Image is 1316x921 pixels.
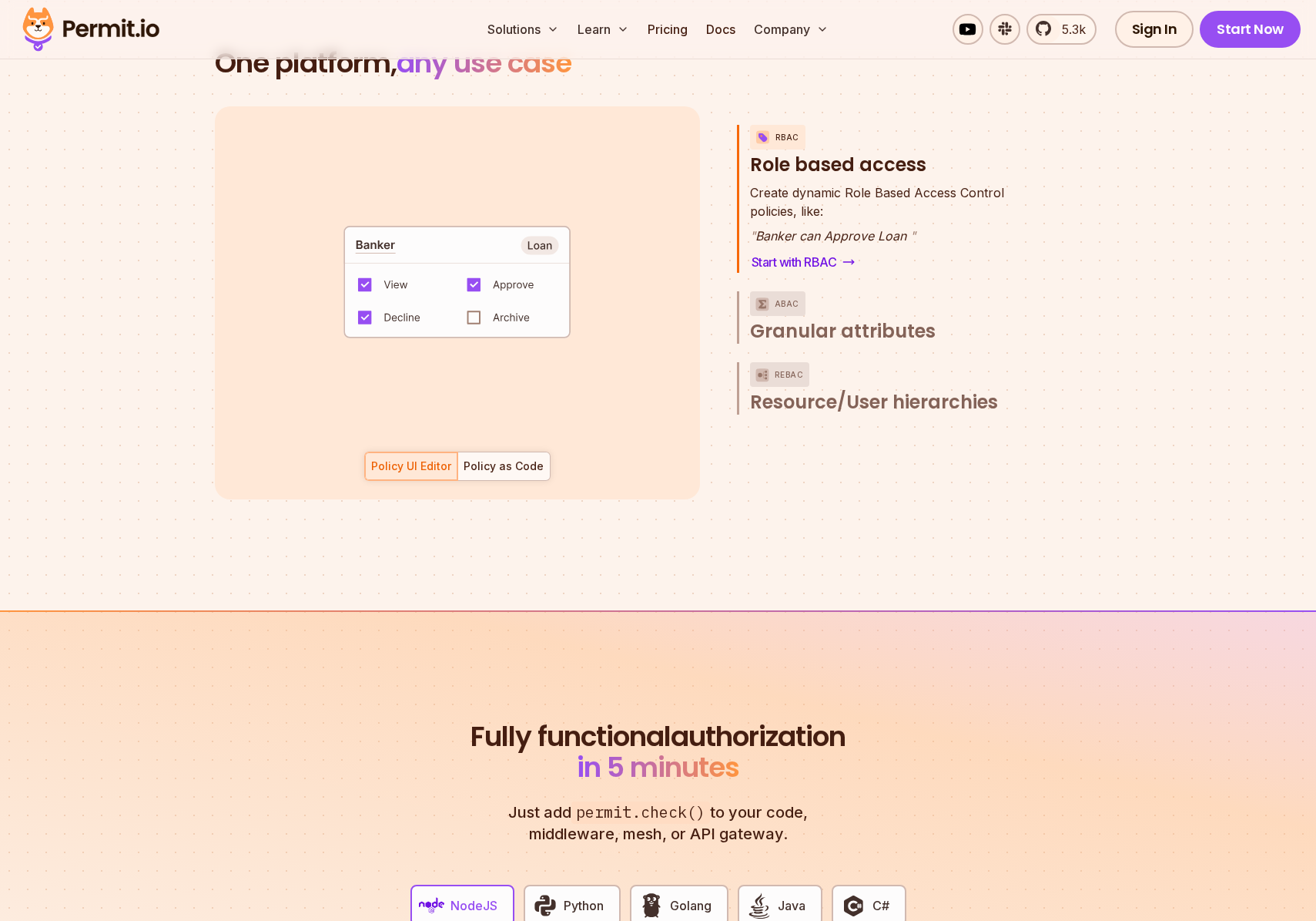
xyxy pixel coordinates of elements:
[750,390,998,415] span: Resource/User hierarchies
[750,319,936,344] span: Granular attributes
[397,43,571,82] span: any use case
[1115,11,1194,48] a: Sign In
[1200,11,1301,48] a: Start Now
[464,459,544,474] div: Policy as Code
[750,227,1004,245] p: Banker can Approve Loan
[564,896,604,915] span: Python
[470,721,671,752] span: Fully functional
[15,3,166,55] img: Permit logo
[450,896,497,915] span: NodeJS
[700,14,742,45] a: Docs
[750,291,1037,344] button: ABACGranular attributes
[457,452,551,481] button: Policy as Code
[840,892,866,919] img: C#
[215,48,1102,79] h2: One platform,
[577,748,739,787] span: in 5 minutes
[750,251,857,273] a: Start with RBAC
[670,896,712,915] span: Golang
[641,14,694,45] a: Pricing
[638,892,665,919] img: Golang
[467,721,849,783] h2: authorization
[1053,20,1086,39] span: 5.3k
[492,802,825,845] p: Just add to your code, middleware, mesh, or API gateway.
[775,291,799,316] p: ABAC
[910,228,916,244] span: "
[750,183,1037,273] div: RBACRole based access
[750,362,1037,415] button: ReBACResource/User hierarchies
[1026,14,1097,45] a: 5.3k
[775,362,804,387] p: ReBAC
[746,892,772,919] img: Java
[419,892,445,919] img: NodeJS
[571,802,710,824] span: permit.check()
[750,183,1004,202] span: Create dynamic Role Based Access Control
[748,14,835,45] button: Company
[750,183,1004,220] p: policies, like:
[778,896,805,915] span: Java
[571,14,635,45] button: Learn
[872,896,889,915] span: C#
[481,14,565,45] button: Solutions
[750,228,755,244] span: "
[532,892,558,919] img: Python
